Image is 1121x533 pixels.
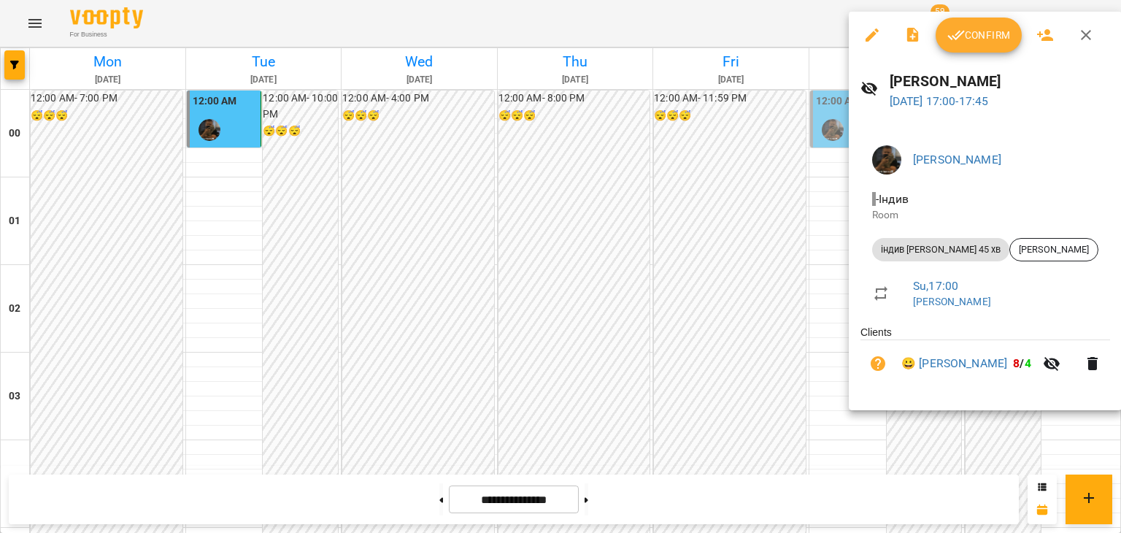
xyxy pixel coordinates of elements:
ul: Clients [860,325,1110,393]
div: [PERSON_NAME] [1009,238,1098,261]
span: Confirm [947,26,1010,44]
span: індив [PERSON_NAME] 45 хв [872,243,1009,256]
a: [PERSON_NAME] [913,296,991,307]
b: / [1013,356,1031,370]
span: 8 [1013,356,1020,370]
img: 38836d50468c905d322a6b1b27ef4d16.jpg [872,145,901,175]
a: [PERSON_NAME] [913,153,1001,166]
a: 😀 [PERSON_NAME] [901,355,1007,372]
a: [DATE] 17:00-17:45 [890,94,989,108]
button: Unpaid. Bill the attendance? [860,346,895,381]
span: 4 [1025,356,1031,370]
a: Su , 17:00 [913,279,958,293]
button: Confirm [936,18,1022,53]
span: [PERSON_NAME] [1010,243,1098,256]
p: Room [872,208,1098,223]
h6: [PERSON_NAME] [890,70,1110,93]
span: - Індив [872,192,912,206]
